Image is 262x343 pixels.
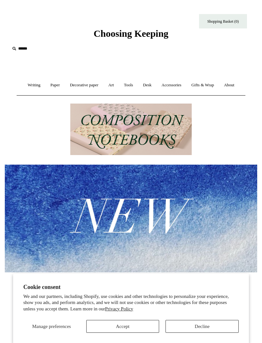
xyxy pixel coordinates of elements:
span: Choosing Keeping [94,28,168,39]
a: Decorative paper [65,77,103,94]
button: Decline [166,320,239,333]
a: Accessories [157,77,186,94]
a: Gifts & Wrap [187,77,219,94]
a: Tools [119,77,138,94]
a: Writing [23,77,45,94]
img: 202302 Composition ledgers.jpg__PID:69722ee6-fa44-49dd-a067-31375e5d54ec [70,104,192,155]
a: Choosing Keeping [94,33,168,38]
a: Desk [139,77,156,94]
a: Privacy Policy [105,306,133,311]
a: Art [104,77,118,94]
p: We and our partners, including Shopify, use cookies and other technologies to personalize your ex... [23,293,239,312]
h2: Cookie consent [23,284,239,291]
a: Paper [46,77,65,94]
span: Manage preferences [32,324,71,329]
a: Shopping Basket (0) [199,14,247,28]
button: Accept [86,320,159,333]
img: New.jpg__PID:f73bdf93-380a-4a35-bcfe-7823039498e1 [5,165,257,272]
a: About [220,77,239,94]
button: Manage preferences [23,320,80,333]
